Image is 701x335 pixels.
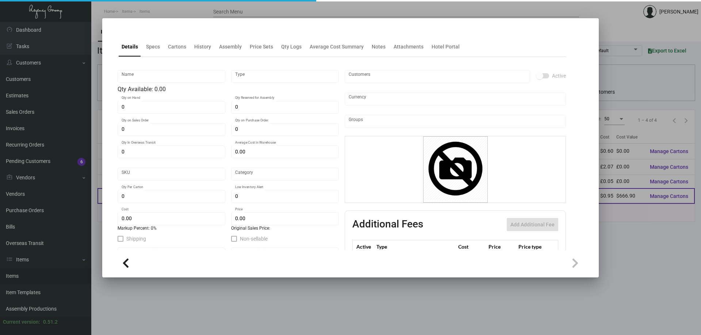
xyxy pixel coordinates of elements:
div: Average Cost Summary [310,43,364,51]
div: Hotel Portal [432,43,460,51]
span: Active [552,71,566,80]
span: Shipping [126,234,146,243]
div: Cartons [168,43,186,51]
th: Active [353,240,375,253]
input: Add new.. [349,74,526,79]
div: 0.51.2 [43,318,58,326]
div: Attachments [394,43,424,51]
span: Non-sellable [240,234,268,243]
div: Notes [372,43,386,51]
span: Add Additional Fee [510,222,555,227]
div: History [194,43,211,51]
div: Current version: [3,318,40,326]
div: Qty Available: 0.00 [118,85,339,94]
th: Price type [517,240,549,253]
input: Add new.. [349,118,562,124]
div: Details [122,43,138,51]
div: Assembly [219,43,242,51]
button: Add Additional Fee [507,218,558,231]
div: Price Sets [250,43,273,51]
div: Specs [146,43,160,51]
th: Type [375,240,456,253]
th: Price [487,240,517,253]
h2: Additional Fees [352,218,423,231]
th: Cost [456,240,486,253]
div: Qty Logs [281,43,302,51]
